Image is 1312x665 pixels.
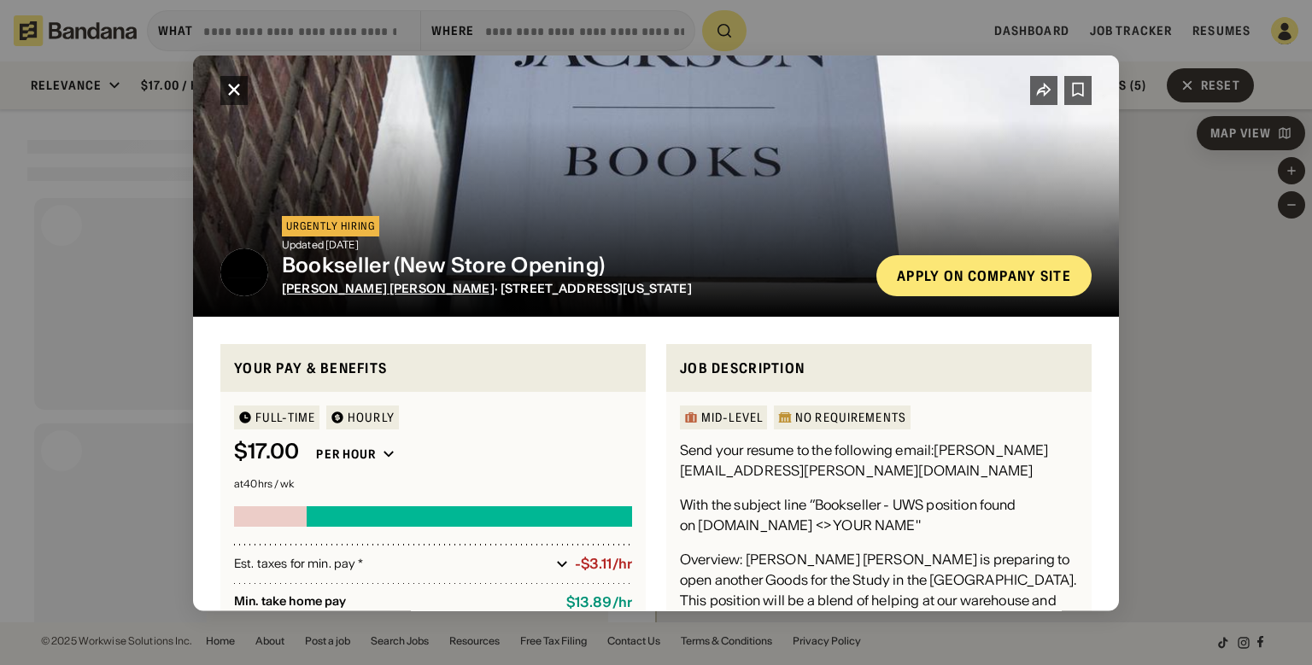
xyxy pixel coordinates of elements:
div: Bookseller (New Store Opening) [282,253,863,277]
div: · [STREET_ADDRESS][US_STATE] [282,281,863,295]
a: [PERSON_NAME] [PERSON_NAME] [282,280,495,295]
div: Est. taxes for min. pay * [234,555,549,572]
div: Per hour [316,446,376,462]
div: With the subject line ”Bookseller - UWS position found on [DOMAIN_NAME] <> YOUR NAME" [680,494,1078,535]
a: Apply on company site [876,254,1092,295]
div: Updated [DATE] [282,239,863,249]
div: Min. take home pay [234,594,553,610]
div: $ 17.00 [234,440,299,464]
div: No Requirements [795,411,906,423]
div: Send your resume to the following email: [680,440,1078,481]
div: Urgently hiring [286,220,375,230]
img: McNally Jackson logo [220,248,268,295]
div: HOURLY [348,411,395,423]
div: $ 13.89 / hr [566,594,632,610]
div: Mid-Level [701,411,763,423]
div: Full-time [255,411,315,423]
div: Your pay & benefits [234,357,632,378]
div: -$3.11/hr [575,556,632,572]
div: at 40 hrs / wk [234,479,632,489]
div: Job Description [680,357,1078,378]
div: Apply on company site [897,268,1071,282]
a: [PERSON_NAME][EMAIL_ADDRESS][PERSON_NAME][DOMAIN_NAME] [680,441,1049,479]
